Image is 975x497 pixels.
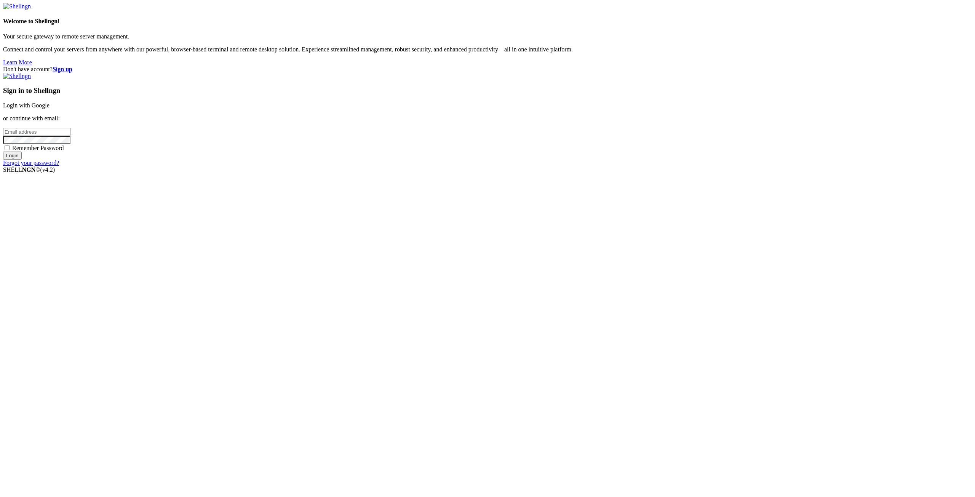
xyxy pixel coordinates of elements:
[12,145,64,151] span: Remember Password
[3,73,31,80] img: Shellngn
[3,115,972,122] p: or continue with email:
[3,66,972,73] div: Don't have account?
[3,160,59,166] a: Forgot your password?
[3,166,55,173] span: SHELL ©
[3,18,972,25] h4: Welcome to Shellngn!
[3,152,22,160] input: Login
[53,66,72,72] a: Sign up
[5,145,10,150] input: Remember Password
[3,102,50,109] a: Login with Google
[3,128,70,136] input: Email address
[3,33,972,40] p: Your secure gateway to remote server management.
[3,46,972,53] p: Connect and control your servers from anywhere with our powerful, browser-based terminal and remo...
[3,86,972,95] h3: Sign in to Shellngn
[3,3,31,10] img: Shellngn
[3,59,32,66] a: Learn More
[22,166,36,173] b: NGN
[40,166,55,173] span: 4.2.0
